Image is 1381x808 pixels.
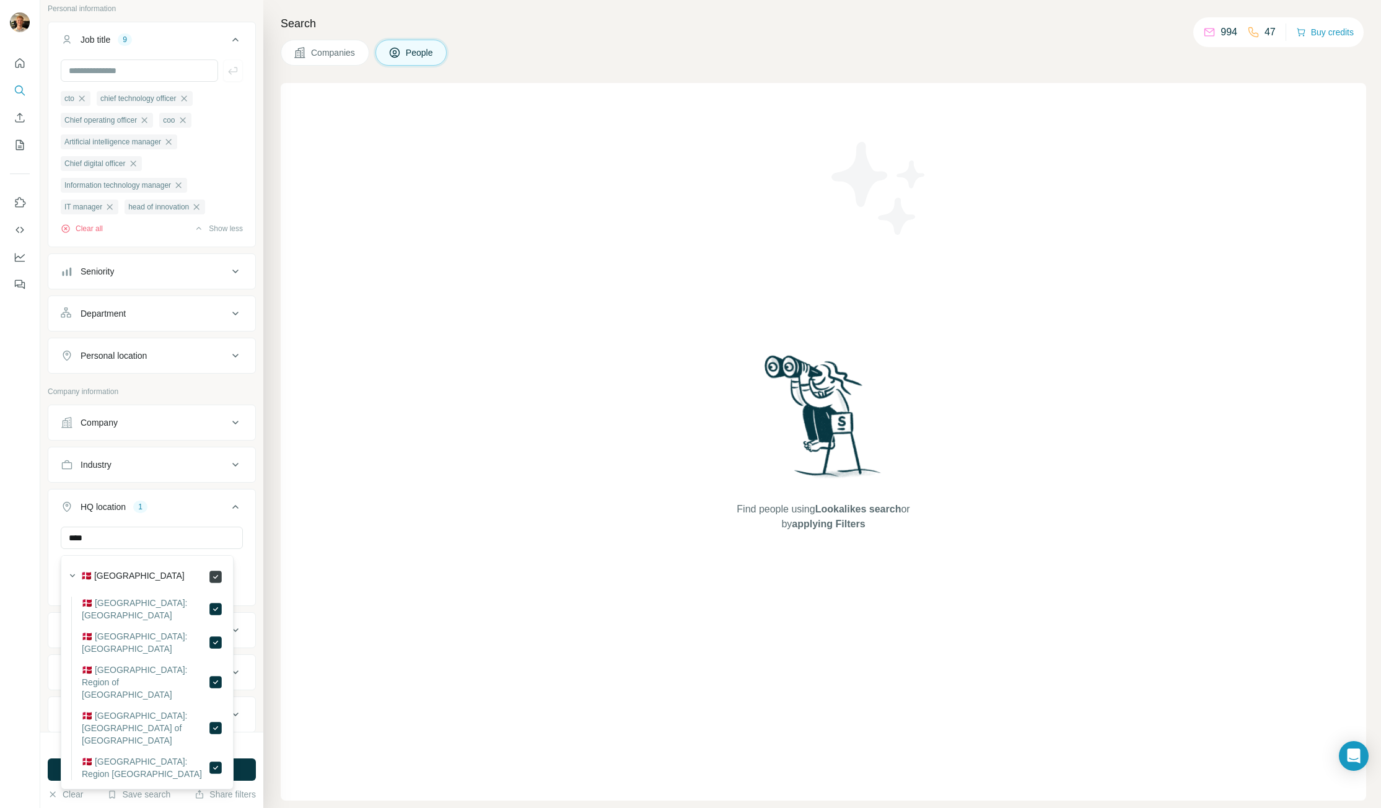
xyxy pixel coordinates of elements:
[118,34,132,45] div: 9
[81,501,126,513] div: HQ location
[10,12,30,32] img: Avatar
[48,3,256,14] p: Personal information
[100,93,177,104] span: chief technology officer
[10,79,30,102] button: Search
[10,52,30,74] button: Quick start
[107,788,170,801] button: Save search
[311,46,356,59] span: Companies
[759,352,888,490] img: Surfe Illustration - Woman searching with binoculars
[82,709,208,747] label: 🇩🇰 [GEOGRAPHIC_DATA]: [GEOGRAPHIC_DATA] of [GEOGRAPHIC_DATA]
[128,201,189,213] span: head of innovation
[82,664,208,701] label: 🇩🇰 [GEOGRAPHIC_DATA]: Region of [GEOGRAPHIC_DATA]
[82,630,208,655] label: 🇩🇰 [GEOGRAPHIC_DATA]: [GEOGRAPHIC_DATA]
[64,93,74,104] span: cto
[48,450,255,480] button: Industry
[194,223,243,234] button: Show less
[81,265,114,278] div: Seniority
[48,257,255,286] button: Seniority
[1296,24,1354,41] button: Buy credits
[48,492,255,527] button: HQ location1
[64,136,161,147] span: Artificial intelligence manager
[10,191,30,214] button: Use Surfe on LinkedIn
[82,597,208,621] label: 🇩🇰 [GEOGRAPHIC_DATA]: [GEOGRAPHIC_DATA]
[81,307,126,320] div: Department
[48,341,255,371] button: Personal location
[64,201,102,213] span: IT manager
[281,15,1366,32] h4: Search
[48,700,255,729] button: Technologies
[64,115,137,126] span: Chief operating officer
[48,386,256,397] p: Company information
[81,569,185,584] label: 🇩🇰 [GEOGRAPHIC_DATA]
[48,25,255,59] button: Job title9
[82,755,208,780] label: 🇩🇰 [GEOGRAPHIC_DATA]: Region [GEOGRAPHIC_DATA]
[406,46,434,59] span: People
[48,657,255,687] button: Employees (size)1
[48,299,255,328] button: Department
[48,788,83,801] button: Clear
[1339,741,1369,771] div: Open Intercom Messenger
[10,134,30,156] button: My lists
[64,180,171,191] span: Information technology manager
[10,219,30,241] button: Use Surfe API
[823,133,935,244] img: Surfe Illustration - Stars
[10,107,30,129] button: Enrich CSV
[792,519,865,529] span: applying Filters
[10,273,30,296] button: Feedback
[48,615,255,645] button: Annual revenue ($)
[10,246,30,268] button: Dashboard
[64,158,126,169] span: Chief digital officer
[81,459,112,471] div: Industry
[1265,25,1276,40] p: 47
[1221,25,1237,40] p: 994
[48,758,256,781] button: Run search
[815,504,901,514] span: Lookalikes search
[81,416,118,429] div: Company
[724,502,923,532] span: Find people using or by
[81,349,147,362] div: Personal location
[81,33,110,46] div: Job title
[61,223,103,234] button: Clear all
[163,115,175,126] span: coo
[48,408,255,437] button: Company
[195,788,256,801] button: Share filters
[133,501,147,512] div: 1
